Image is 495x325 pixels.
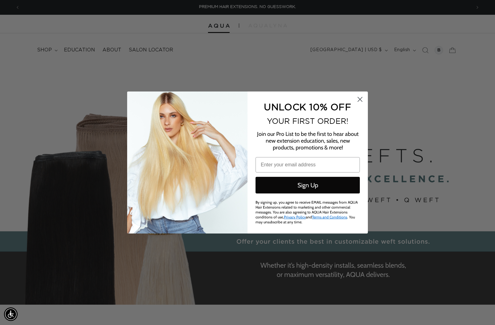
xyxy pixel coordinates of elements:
iframe: Chat Widget [464,295,495,325]
span: By signing up, you agree to receive EMAIL messages from AQUA Hair Extensions related to marketing... [256,200,358,224]
span: Join our Pro List to be the first to hear about new extension education, sales, new products, pro... [257,131,359,151]
a: Privacy Policy [284,215,306,219]
img: daab8b0d-f573-4e8c-a4d0-05ad8d765127.png [127,91,247,234]
button: Sign Up [256,177,360,193]
button: Close dialog [355,94,365,105]
input: Enter your email address [256,157,360,173]
a: Terms and Conditions [312,215,347,219]
div: Accessibility Menu [4,307,18,321]
span: UNLOCK 10% OFF [264,102,351,112]
span: YOUR FIRST ORDER! [267,117,348,125]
